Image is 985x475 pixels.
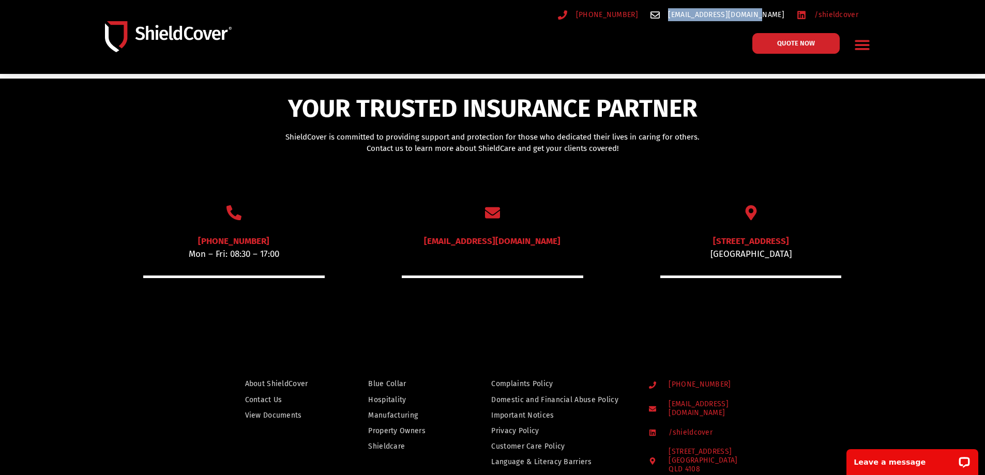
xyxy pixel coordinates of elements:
a: Customer Care Policy [491,440,629,453]
a: [STREET_ADDRESS] [713,236,789,247]
span: Customer Care Policy [491,440,565,453]
span: [PHONE_NUMBER] [573,8,638,21]
a: [PHONE_NUMBER] [198,236,269,247]
p: Mon – Fri: 08:30 – 17:00 [143,235,324,261]
span: Property Owners [368,424,426,437]
span: Language & Literacy Barriers [491,455,591,468]
span: [PHONE_NUMBER] [666,380,731,389]
div: QLD 4108 [669,465,737,474]
span: /shieldcover [812,8,858,21]
span: QUOTE NOW [777,40,815,47]
iframe: LiveChat chat widget [840,442,985,475]
a: [PHONE_NUMBER] [558,8,638,21]
a: Manufacturing [368,409,447,422]
h5: YOUR TRUSTED INSURANCE PARTNER [221,96,764,121]
a: Important Notices [491,409,629,422]
span: Complaints Policy [491,377,553,390]
span: [EMAIL_ADDRESS][DOMAIN_NAME] [666,400,775,418]
span: Domestic and Financial Abuse Policy [491,393,618,406]
a: Hospitality [368,393,447,406]
a: QUOTE NOW [752,33,840,54]
a: /shieldcover [797,8,858,21]
div: [GEOGRAPHIC_DATA] [669,456,737,474]
a: Property Owners [368,424,447,437]
span: [STREET_ADDRESS] [666,448,737,473]
a: Complaints Policy [491,377,629,390]
a: Blue Collar [368,377,447,390]
span: Privacy Policy [491,424,539,437]
span: Blue Collar [368,377,406,390]
p: ShieldCover is committed to providing support and protection for those who dedicated their lives ... [221,131,764,155]
img: Shield-Cover-Underwriting-Australia-logo-full [105,21,232,52]
span: [EMAIL_ADDRESS][DOMAIN_NAME] [665,8,784,21]
a: View Documents [245,409,324,422]
span: Contact Us [245,393,282,406]
span: /shieldcover [666,428,713,437]
a: /shieldcover [649,428,776,437]
span: Shieldcare [368,440,405,453]
a: Shieldcare [368,440,447,453]
a: [EMAIL_ADDRESS][DOMAIN_NAME] [649,400,776,418]
a: Privacy Policy [491,424,629,437]
a: [EMAIL_ADDRESS][DOMAIN_NAME] [424,236,560,247]
span: Hospitality [368,393,406,406]
a: Language & Literacy Barriers [491,455,629,468]
span: Manufacturing [368,409,418,422]
span: Important Notices [491,409,554,422]
a: [PHONE_NUMBER] [649,380,776,389]
a: Domestic and Financial Abuse Policy [491,393,629,406]
p: [GEOGRAPHIC_DATA] [660,235,841,261]
a: About ShieldCover [245,377,324,390]
a: Contact Us [245,393,324,406]
div: Menu Toggle [850,33,874,57]
a: [EMAIL_ADDRESS][DOMAIN_NAME] [650,8,784,21]
span: About ShieldCover [245,377,308,390]
span: View Documents [245,409,302,422]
